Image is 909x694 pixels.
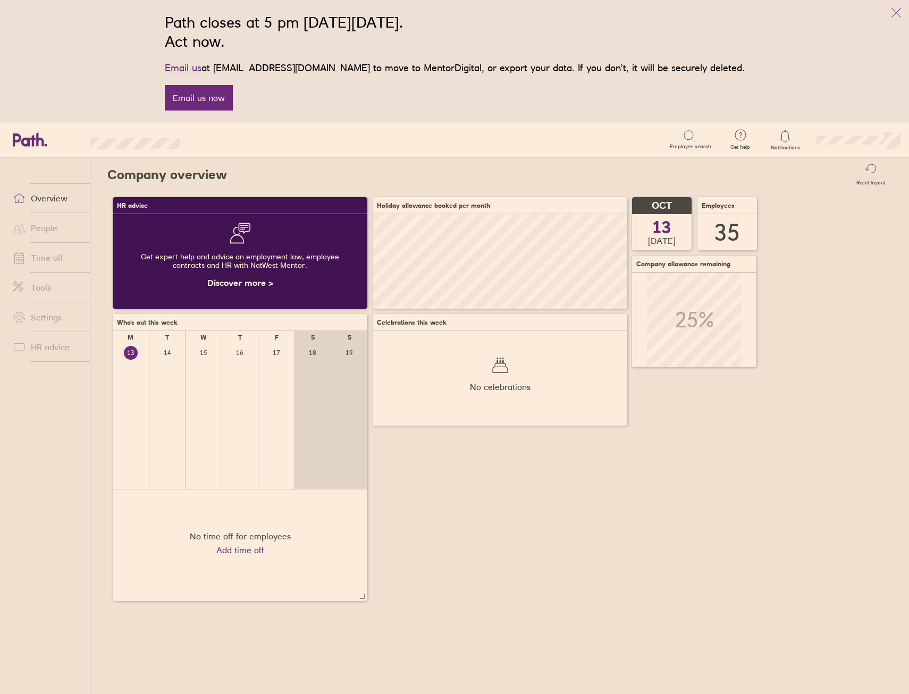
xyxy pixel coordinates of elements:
[4,307,90,328] a: Settings
[348,334,351,341] div: S
[636,260,730,268] span: Company allowance remaining
[311,334,315,341] div: S
[165,13,745,51] h2: Path closes at 5 pm [DATE][DATE]. Act now.
[4,277,90,298] a: Tools
[117,319,178,326] span: Who's out this week
[768,129,803,151] a: Notifications
[850,158,892,192] button: Reset layout
[768,145,803,151] span: Notifications
[165,62,201,73] a: Email us
[128,334,133,341] div: M
[165,334,169,341] div: T
[121,244,359,278] div: Get expert help and advice on employment law, employee contracts and HR with NatWest Mentor.
[207,277,273,288] a: Discover more >
[714,219,740,246] div: 35
[377,319,447,326] span: Celebrations this week
[117,202,148,209] span: HR advice
[670,143,711,150] span: Employee search
[4,336,90,358] a: HR advice
[275,334,279,341] div: F
[238,334,242,341] div: T
[216,545,264,555] a: Add time off
[377,202,490,209] span: Holiday allowance booked per month
[648,236,676,246] span: [DATE]
[4,247,90,268] a: Time off
[165,85,233,111] a: Email us now
[107,158,227,192] h2: Company overview
[208,134,235,144] div: Search
[200,334,207,341] div: W
[4,188,90,209] a: Overview
[850,176,892,186] label: Reset layout
[4,217,90,239] a: People
[165,61,745,75] p: at [EMAIL_ADDRESS][DOMAIN_NAME] to move to MentorDigital, or export your data. If you don’t, it w...
[702,202,735,209] span: Employees
[652,219,671,236] span: 13
[470,382,531,392] span: No celebrations
[190,531,291,541] div: No time off for employees
[723,144,757,150] span: Get help
[652,200,672,211] span: OCT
